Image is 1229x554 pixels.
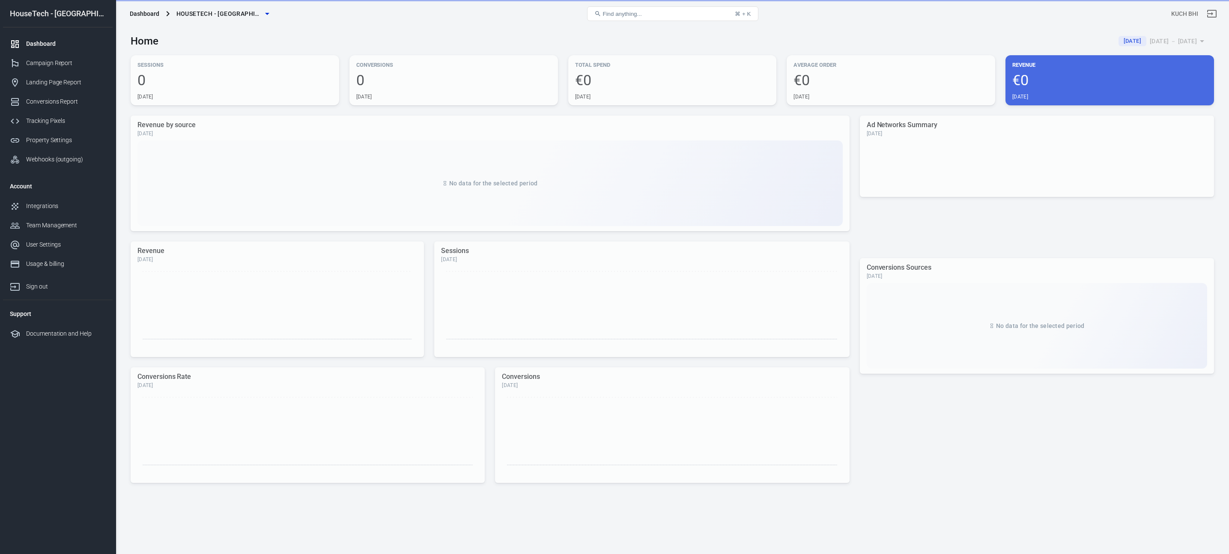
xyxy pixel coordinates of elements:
a: Landing Page Report [3,73,113,92]
div: Tracking Pixels [26,116,106,125]
div: Dashboard [130,9,159,18]
div: HouseTech - [GEOGRAPHIC_DATA] [3,10,113,18]
a: Integrations [3,197,113,216]
div: User Settings [26,240,106,249]
li: Account [3,176,113,197]
div: Account id: fwZaDOHT [1171,9,1198,18]
a: Tracking Pixels [3,111,113,131]
div: Dashboard [26,39,106,48]
div: Webhooks (outgoing) [26,155,106,164]
a: Campaign Report [3,54,113,73]
a: User Settings [3,235,113,254]
div: Documentation and Help [26,329,106,338]
div: Conversions Report [26,97,106,106]
div: Integrations [26,202,106,211]
li: Support [3,304,113,324]
a: Sign out [1202,3,1222,24]
a: Dashboard [3,34,113,54]
div: ⌘ + K [735,11,751,17]
a: Team Management [3,216,113,235]
a: Property Settings [3,131,113,150]
button: Find anything...⌘ + K [587,6,758,21]
button: HouseTech - [GEOGRAPHIC_DATA] [173,6,272,22]
span: Find anything... [603,11,642,17]
a: Webhooks (outgoing) [3,150,113,169]
div: Landing Page Report [26,78,106,87]
a: Usage & billing [3,254,113,274]
div: Campaign Report [26,59,106,68]
span: HouseTech - UK [176,9,262,19]
div: Property Settings [26,136,106,145]
div: Team Management [26,221,106,230]
a: Sign out [3,274,113,296]
div: Usage & billing [26,259,106,268]
a: Conversions Report [3,92,113,111]
h3: Home [131,35,158,47]
div: Sign out [26,282,106,291]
